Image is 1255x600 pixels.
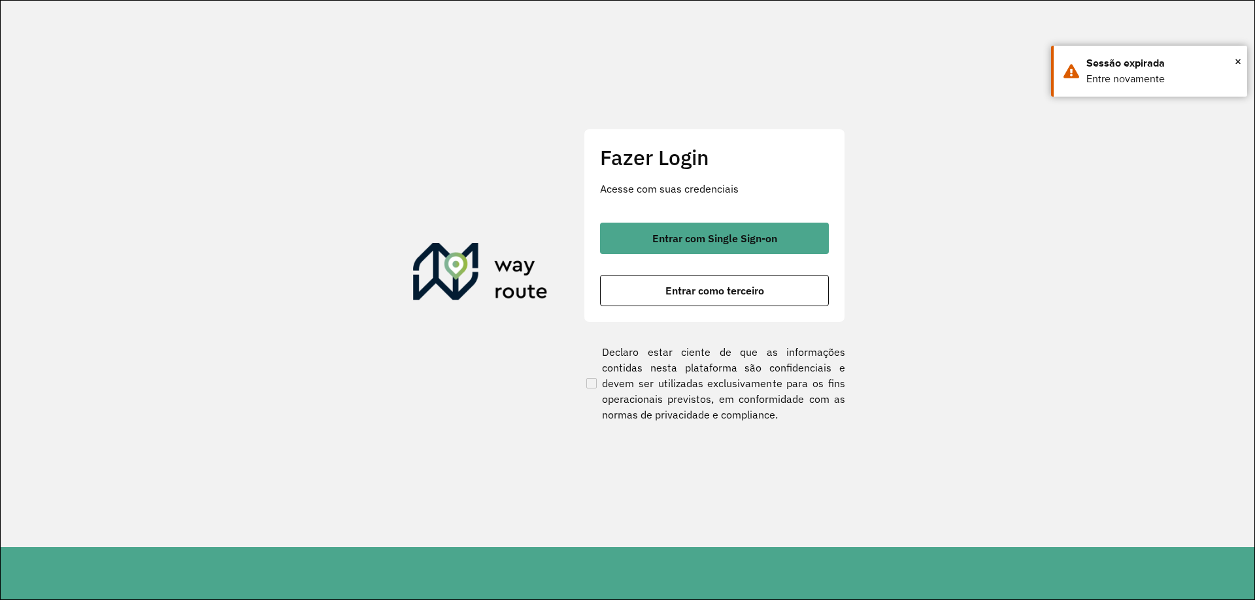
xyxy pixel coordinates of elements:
div: Sessão expirada [1086,55,1237,71]
span: Entrar com Single Sign-on [652,233,777,244]
label: Declaro estar ciente de que as informações contidas nesta plataforma são confidenciais e devem se... [584,344,845,422]
button: button [600,275,829,306]
p: Acesse com suas credenciais [600,181,829,197]
img: Roteirizador AmbevTech [413,243,548,306]
span: × [1235,52,1241,71]
div: Entre novamente [1086,71,1237,87]
h2: Fazer Login [600,145,829,170]
button: button [600,223,829,254]
button: Close [1235,52,1241,71]
span: Entrar como terceiro [665,285,764,296]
